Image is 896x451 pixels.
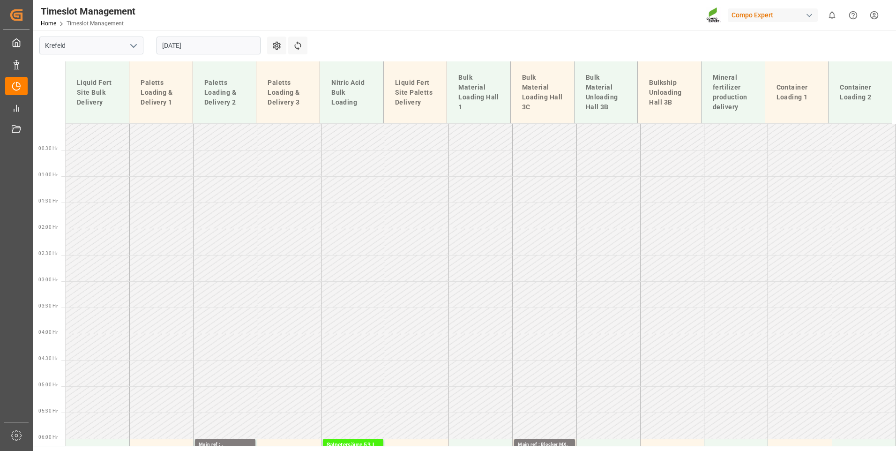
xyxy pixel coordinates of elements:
button: Help Center [843,5,864,26]
div: Paletts Loading & Delivery 2 [201,74,249,111]
div: Paletts Loading & Delivery 1 [137,74,185,111]
div: Main ref : Blocker MX, [518,441,571,449]
span: 03:00 Hr [38,277,58,282]
div: Nitric Acid Bulk Loading [328,74,376,111]
a: Home [41,20,56,27]
div: Mineral fertilizer production delivery [709,69,757,116]
span: 04:00 Hr [38,330,58,335]
span: 05:30 Hr [38,408,58,413]
div: Liquid Fert Site Paletts Delivery [391,74,440,111]
div: Timeslot Management [41,4,135,18]
div: Container Loading 1 [773,79,821,106]
span: 01:30 Hr [38,198,58,203]
button: open menu [126,38,140,53]
span: 04:30 Hr [38,356,58,361]
div: Compo Expert [728,8,818,22]
span: 03:30 Hr [38,303,58,308]
button: show 0 new notifications [821,5,843,26]
div: Liquid Fert Site Bulk Delivery [73,74,121,111]
span: 06:00 Hr [38,435,58,440]
span: 00:30 Hr [38,146,58,151]
div: Paletts Loading & Delivery 3 [264,74,312,111]
button: Compo Expert [728,6,821,24]
div: Bulk Material Loading Hall 1 [455,69,503,116]
input: DD.MM.YYYY [157,37,261,54]
img: Screenshot%202023-09-29%20at%2010.02.21.png_1712312052.png [706,7,721,23]
div: Container Loading 2 [836,79,884,106]
div: Salpetersäure 53 lose; [327,441,380,450]
div: Bulk Material Loading Hall 3C [518,69,567,116]
div: Main ref : , [199,441,252,449]
div: Bulkship Unloading Hall 3B [645,74,694,111]
div: Bulk Material Unloading Hall 3B [582,69,630,116]
span: 02:30 Hr [38,251,58,256]
span: 01:00 Hr [38,172,58,177]
span: 02:00 Hr [38,225,58,230]
input: Type to search/select [39,37,143,54]
span: 05:00 Hr [38,382,58,387]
